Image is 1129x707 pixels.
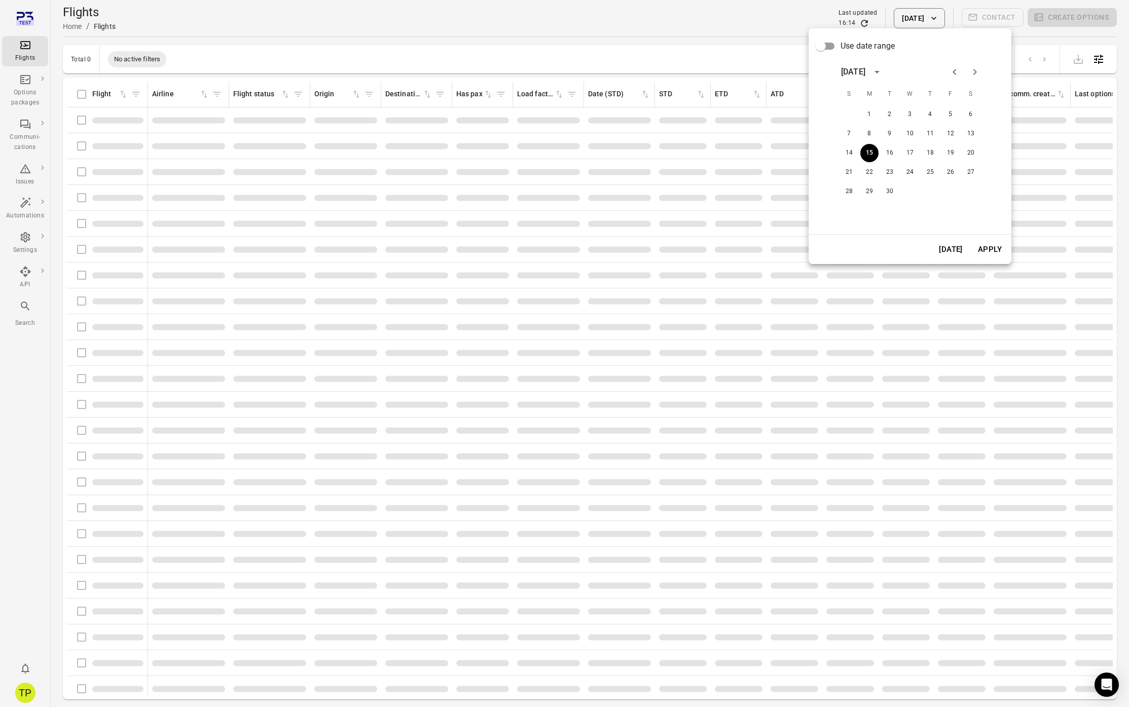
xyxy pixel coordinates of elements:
button: 11 [921,125,939,143]
button: 5 [941,105,960,124]
button: 10 [901,125,919,143]
div: Open Intercom Messenger [1095,673,1119,697]
button: 14 [840,144,858,162]
button: calendar view is open, switch to year view [868,63,886,81]
button: Apply [972,239,1007,260]
button: 7 [840,125,858,143]
div: [DATE] [841,66,865,78]
button: 29 [860,182,879,201]
button: 23 [881,163,899,181]
button: [DATE] [933,239,968,260]
button: Next month [965,62,985,82]
button: 6 [962,105,980,124]
span: Monday [860,84,879,104]
button: 19 [941,144,960,162]
button: 12 [941,125,960,143]
button: 1 [860,105,879,124]
button: 16 [881,144,899,162]
button: 13 [962,125,980,143]
span: Sunday [840,84,858,104]
span: Thursday [921,84,939,104]
button: 24 [901,163,919,181]
span: Tuesday [881,84,899,104]
button: 15 [860,144,879,162]
button: 26 [941,163,960,181]
span: Saturday [962,84,980,104]
span: Use date range [841,40,895,52]
button: 27 [962,163,980,181]
button: Previous month [944,62,965,82]
button: 9 [881,125,899,143]
button: 25 [921,163,939,181]
button: 21 [840,163,858,181]
button: 4 [921,105,939,124]
button: 3 [901,105,919,124]
button: 2 [881,105,899,124]
button: 8 [860,125,879,143]
span: Wednesday [901,84,919,104]
button: 17 [901,144,919,162]
button: 18 [921,144,939,162]
button: 30 [881,182,899,201]
span: Friday [941,84,960,104]
button: 28 [840,182,858,201]
button: 20 [962,144,980,162]
button: 22 [860,163,879,181]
